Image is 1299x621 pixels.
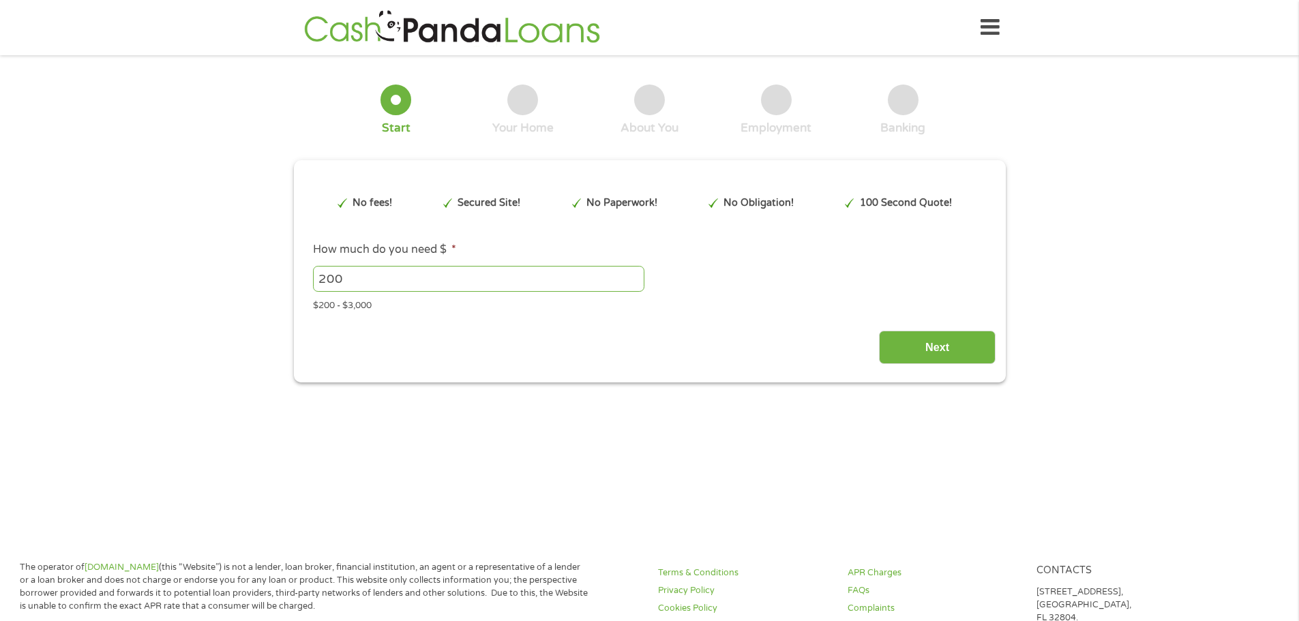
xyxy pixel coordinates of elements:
[880,121,925,136] div: Banking
[658,584,831,597] a: Privacy Policy
[860,196,952,211] p: 100 Second Quote!
[741,121,811,136] div: Employment
[458,196,520,211] p: Secured Site!
[313,243,456,257] label: How much do you need $
[879,331,996,364] input: Next
[1036,564,1210,577] h4: Contacts
[723,196,794,211] p: No Obligation!
[658,602,831,615] a: Cookies Policy
[848,602,1021,615] a: Complaints
[313,294,985,313] div: $200 - $3,000
[848,566,1021,579] a: APR Charges
[353,196,392,211] p: No fees!
[20,561,588,613] p: The operator of (this “Website”) is not a lender, loan broker, financial institution, an agent or...
[382,121,410,136] div: Start
[658,566,831,579] a: Terms & Conditions
[586,196,657,211] p: No Paperwork!
[492,121,554,136] div: Your Home
[300,8,604,47] img: GetLoanNow Logo
[621,121,678,136] div: About You
[85,562,159,573] a: [DOMAIN_NAME]
[848,584,1021,597] a: FAQs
